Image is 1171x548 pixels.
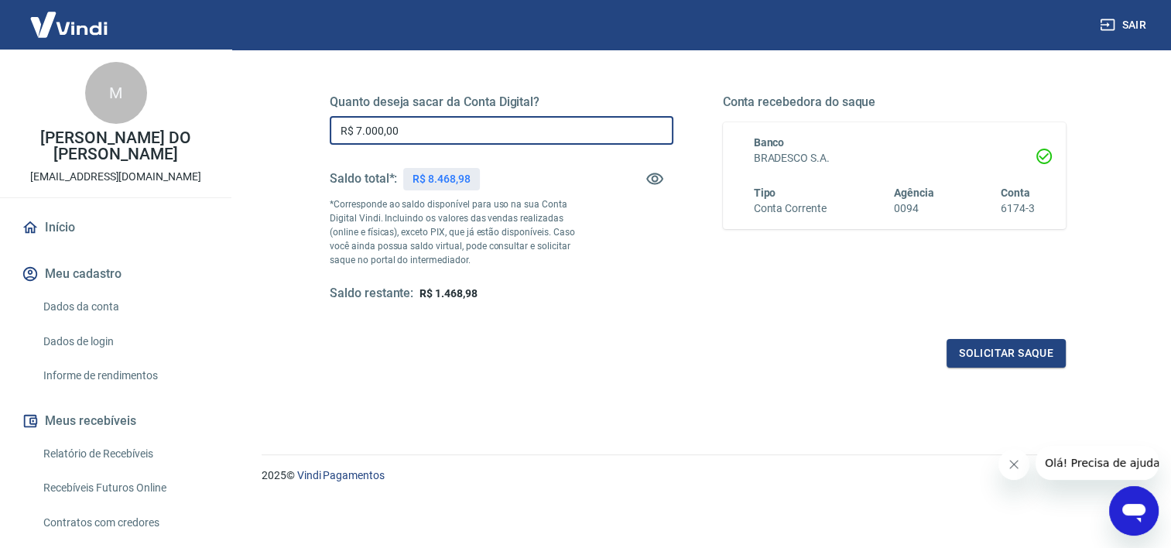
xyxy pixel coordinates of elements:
[262,468,1134,484] p: 2025 ©
[330,286,413,302] h5: Saldo restante:
[37,507,213,539] a: Contratos com credores
[37,438,213,470] a: Relatório de Recebíveis
[754,136,785,149] span: Banco
[30,169,201,185] p: [EMAIL_ADDRESS][DOMAIN_NAME]
[1109,486,1159,536] iframe: Botão para abrir a janela de mensagens
[754,187,776,199] span: Tipo
[330,197,587,267] p: *Corresponde ao saldo disponível para uso na sua Conta Digital Vindi. Incluindo os valores das ve...
[723,94,1067,110] h5: Conta recebedora do saque
[19,257,213,291] button: Meu cadastro
[37,360,213,392] a: Informe de rendimentos
[37,291,213,323] a: Dados da conta
[998,449,1029,480] iframe: Fechar mensagem
[1097,11,1152,39] button: Sair
[19,1,119,48] img: Vindi
[754,150,1036,166] h6: BRADESCO S.A.
[894,200,934,217] h6: 0094
[1001,200,1035,217] h6: 6174-3
[1001,187,1030,199] span: Conta
[37,326,213,358] a: Dados de login
[330,94,673,110] h5: Quanto deseja sacar da Conta Digital?
[297,469,385,481] a: Vindi Pagamentos
[894,187,934,199] span: Agência
[947,339,1066,368] button: Solicitar saque
[754,200,827,217] h6: Conta Corrente
[1036,446,1159,480] iframe: Mensagem da empresa
[19,404,213,438] button: Meus recebíveis
[413,171,470,187] p: R$ 8.468,98
[330,171,397,187] h5: Saldo total*:
[12,130,219,163] p: [PERSON_NAME] DO [PERSON_NAME]
[19,211,213,245] a: Início
[9,11,130,23] span: Olá! Precisa de ajuda?
[37,472,213,504] a: Recebíveis Futuros Online
[85,62,147,124] div: M
[419,287,477,300] span: R$ 1.468,98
